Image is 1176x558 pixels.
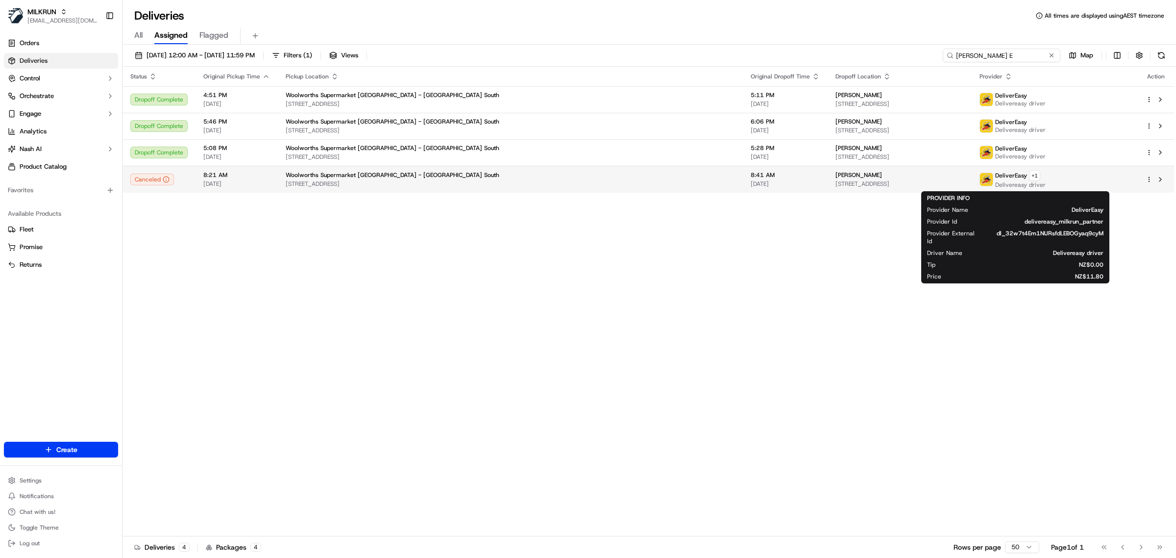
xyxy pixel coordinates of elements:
a: Orders [4,35,118,51]
a: Deliveries [4,53,118,69]
span: [PERSON_NAME] [835,144,882,152]
span: Engage [20,109,41,118]
span: Nash AI [20,145,42,153]
span: Provider Id [927,218,957,226]
span: Provider External Id [927,229,981,245]
span: [DATE] [751,180,820,188]
button: Toggle Theme [4,521,118,534]
div: Deliveries [134,542,190,552]
span: delivereasy_milkrun_partner [973,218,1103,226]
span: Promise [20,243,43,252]
span: 8:41 AM [751,171,820,179]
span: Woolworths Supermarket [GEOGRAPHIC_DATA] - [GEOGRAPHIC_DATA] South [286,118,499,126]
div: Available Products [4,206,118,222]
span: Dropoff Location [835,73,881,80]
span: Provider [980,73,1003,80]
button: Create [4,442,118,457]
div: Action [1146,73,1166,80]
img: delivereasy_logo.png [980,173,993,186]
span: [DATE] [751,127,820,134]
div: Favorites [4,182,118,198]
span: Delivereasy driver [978,249,1103,257]
span: Deliveries [20,56,48,65]
span: Delivereasy driver [995,152,1046,160]
button: Canceled [130,174,174,185]
button: MILKRUN [27,7,56,17]
span: Original Pickup Time [203,73,260,80]
span: DeliverEasy [995,92,1027,100]
span: ( 1 ) [303,51,312,60]
span: Delivereasy driver [995,126,1046,134]
button: Nash AI [4,141,118,157]
a: Fleet [8,225,114,234]
span: All [134,29,143,41]
button: Log out [4,536,118,550]
span: NZ$0.00 [951,261,1103,269]
div: 4 [250,543,261,552]
button: Refresh [1154,49,1168,62]
div: 4 [179,543,190,552]
button: [EMAIL_ADDRESS][DOMAIN_NAME] [27,17,98,25]
span: [DATE] [203,180,270,188]
span: Flagged [199,29,228,41]
span: Notifications [20,492,54,500]
span: Pickup Location [286,73,329,80]
span: Analytics [20,127,47,136]
button: MILKRUNMILKRUN[EMAIL_ADDRESS][DOMAIN_NAME] [4,4,101,27]
span: dl_32w7t4Em1NURsfdLEBOGyaq9cyM [997,229,1103,237]
span: Orders [20,39,39,48]
span: [DATE] [203,127,270,134]
span: 6:06 PM [751,118,820,126]
span: 8:21 AM [203,171,270,179]
span: Status [130,73,147,80]
span: Driver Name [927,249,962,257]
span: Toggle Theme [20,524,59,532]
span: Product Catalog [20,162,67,171]
span: Delivereasy driver [995,100,1046,107]
span: [DATE] [203,100,270,108]
span: Provider Name [927,206,968,214]
img: delivereasy_logo.png [980,93,993,106]
span: [DATE] [203,153,270,161]
span: Woolworths Supermarket [GEOGRAPHIC_DATA] - [GEOGRAPHIC_DATA] South [286,171,499,179]
img: delivereasy_logo.png [980,146,993,159]
span: DeliverEasy [995,118,1027,126]
span: [STREET_ADDRESS] [835,153,964,161]
span: Log out [20,539,40,547]
button: Returns [4,257,118,273]
span: Control [20,74,40,83]
button: Filters(1) [268,49,317,62]
img: MILKRUN [8,8,24,24]
span: Map [1080,51,1093,60]
span: [PERSON_NAME] [835,91,882,99]
span: [STREET_ADDRESS] [286,100,735,108]
span: [PERSON_NAME] [835,171,882,179]
a: Product Catalog [4,159,118,175]
span: 5:11 PM [751,91,820,99]
span: 5:08 PM [203,144,270,152]
p: Rows per page [954,542,1001,552]
button: Promise [4,239,118,255]
h1: Deliveries [134,8,184,24]
span: Price [927,273,941,280]
button: Views [325,49,363,62]
input: Type to search [943,49,1060,62]
a: Returns [8,260,114,269]
span: Assigned [154,29,188,41]
button: +1 [1029,170,1040,181]
span: Views [341,51,358,60]
span: [STREET_ADDRESS] [835,180,964,188]
span: [DATE] 12:00 AM - [DATE] 11:59 PM [147,51,255,60]
button: Fleet [4,222,118,237]
button: Settings [4,474,118,487]
div: Packages [206,542,261,552]
button: Map [1064,49,1098,62]
span: Returns [20,260,42,269]
span: DeliverEasy [995,145,1027,152]
span: DeliverEasy [984,206,1103,214]
button: [DATE] 12:00 AM - [DATE] 11:59 PM [130,49,259,62]
span: Orchestrate [20,92,54,101]
span: DeliverEasy [995,172,1027,179]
